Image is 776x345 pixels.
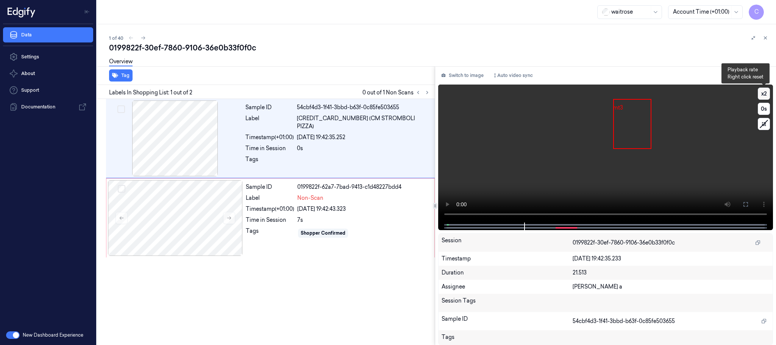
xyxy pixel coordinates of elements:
[109,42,770,53] div: 0199822f-30ef-7860-9106-36e0b33f0f0c
[758,103,770,115] button: 0s
[442,269,573,277] div: Duration
[109,69,133,82] button: Tag
[438,69,487,82] button: Switch to image
[573,239,675,247] span: 0199822f-30ef-7860-9106-36e0b33f0f0c
[297,216,430,224] div: 7s
[297,114,430,130] span: [CREDIT_CARD_NUMBER] (CM STROMBOLI PIZZA)
[109,58,133,66] a: Overview
[297,183,430,191] div: 0199822f-62a7-7bad-9413-c1d48227bdd4
[3,99,93,114] a: Documentation
[573,269,770,277] div: 21.513
[442,297,573,309] div: Session Tags
[3,49,93,64] a: Settings
[109,89,192,97] span: Labels In Shopping List: 1 out of 2
[246,194,294,202] div: Label
[749,5,764,20] button: C
[297,133,430,141] div: [DATE] 19:42:35.252
[301,230,345,237] div: Shopper Confirmed
[442,237,573,249] div: Session
[245,133,294,141] div: Timestamp (+01:00)
[246,183,294,191] div: Sample ID
[117,105,125,113] button: Select row
[109,35,123,41] span: 1 of 40
[118,185,125,193] button: Select row
[246,216,294,224] div: Time in Session
[245,114,294,130] div: Label
[297,205,430,213] div: [DATE] 19:42:43.323
[81,6,93,18] button: Toggle Navigation
[3,83,93,98] a: Support
[442,315,573,327] div: Sample ID
[246,227,294,239] div: Tags
[3,66,93,81] button: About
[245,144,294,152] div: Time in Session
[297,103,430,111] div: 54cbf4d3-1f41-3bbd-b63f-0c85fe503655
[3,27,93,42] a: Data
[246,205,294,213] div: Timestamp (+01:00)
[442,255,573,263] div: Timestamp
[442,283,573,291] div: Assignee
[245,155,294,168] div: Tags
[573,317,675,325] span: 54cbf4d3-1f41-3bbd-b63f-0c85fe503655
[245,103,294,111] div: Sample ID
[490,69,536,82] button: Auto video sync
[297,194,323,202] span: Non-Scan
[362,88,432,97] span: 0 out of 1 Non Scans
[573,283,770,291] div: [PERSON_NAME] a
[758,88,770,100] button: x2
[573,255,770,263] div: [DATE] 19:42:35.233
[297,144,430,152] div: 0s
